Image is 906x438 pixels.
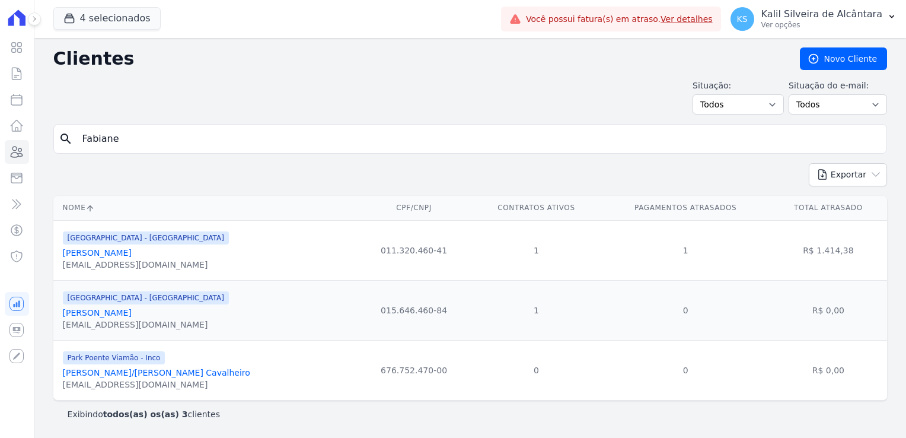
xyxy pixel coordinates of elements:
b: todos(as) os(as) 3 [103,410,188,419]
span: [GEOGRAPHIC_DATA] - [GEOGRAPHIC_DATA] [63,231,229,245]
div: [EMAIL_ADDRESS][DOMAIN_NAME] [63,379,250,391]
p: Ver opções [761,20,882,30]
td: 0 [602,280,770,340]
div: [EMAIL_ADDRESS][DOMAIN_NAME] [63,259,229,271]
span: [GEOGRAPHIC_DATA] - [GEOGRAPHIC_DATA] [63,291,229,304]
label: Situação do e-mail: [789,80,887,92]
button: Exportar [809,163,887,186]
th: Nome [53,196,357,220]
button: 4 selecionados [53,7,161,30]
td: 0 [471,340,601,400]
th: CPF/CNPJ [357,196,471,220]
p: Kalil Silveira de Alcântara [761,8,882,20]
label: Situação: [693,80,784,92]
a: [PERSON_NAME]/[PERSON_NAME] Cavalheiro [63,368,250,377]
td: 676.752.470-00 [357,340,471,400]
td: R$ 1.414,38 [770,220,887,280]
th: Contratos Ativos [471,196,601,220]
span: KS [737,15,748,23]
td: 0 [602,340,770,400]
span: Park Poente Viamão - Inco [63,351,165,364]
td: 011.320.460-41 [357,220,471,280]
a: Novo Cliente [800,47,887,70]
button: KS Kalil Silveira de Alcântara Ver opções [721,2,906,36]
td: R$ 0,00 [770,340,887,400]
a: [PERSON_NAME] [63,308,132,318]
input: Buscar por nome, CPF ou e-mail [75,127,882,151]
span: Você possui fatura(s) em atraso. [526,13,713,26]
td: R$ 0,00 [770,280,887,340]
div: [EMAIL_ADDRESS][DOMAIN_NAME] [63,319,229,331]
td: 015.646.460-84 [357,280,471,340]
p: Exibindo clientes [68,408,220,420]
a: Ver detalhes [661,14,713,24]
th: Pagamentos Atrasados [602,196,770,220]
td: 1 [471,220,601,280]
a: [PERSON_NAME] [63,248,132,258]
h2: Clientes [53,48,781,69]
th: Total Atrasado [770,196,887,220]
td: 1 [602,220,770,280]
td: 1 [471,280,601,340]
i: search [59,132,73,146]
